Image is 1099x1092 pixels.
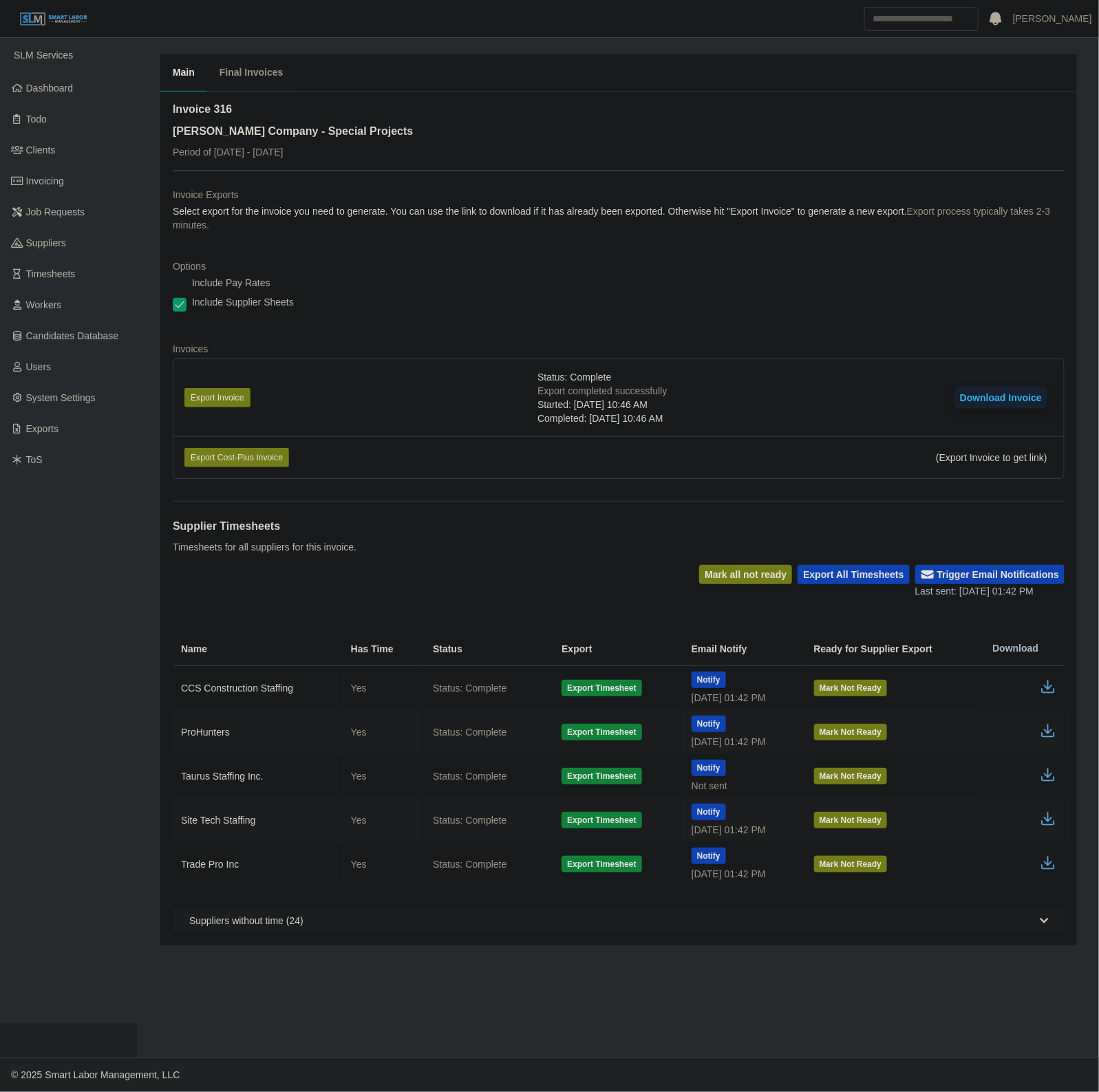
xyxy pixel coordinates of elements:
div: [DATE] 01:42 PM [692,823,792,837]
th: Export [551,632,681,666]
input: Search [864,7,979,31]
div: Not sent [692,779,792,793]
button: Mark Not Ready [814,812,888,828]
th: Has Time [340,632,422,666]
button: Mark Not Ready [814,768,888,784]
button: Final Invoices [207,54,296,92]
label: Include Supplier Sheets [192,295,294,309]
button: Main [160,54,207,92]
img: SLM Logo [19,12,88,27]
button: Notify [692,848,726,864]
div: [DATE] 01:42 PM [692,867,792,881]
button: Notify [692,760,726,776]
div: Last sent: [DATE] 01:42 PM [915,584,1065,599]
dd: Select export for the invoice you need to generate. You can use the link to download if it has al... [173,204,1065,232]
th: Status [422,632,551,666]
p: Timesheets for all suppliers for this invoice. [173,540,356,554]
span: Invoicing [26,175,64,186]
span: Status: Complete [433,813,506,827]
span: Status: Complete [433,725,506,739]
div: Export completed successfully [537,384,667,398]
button: Notify [692,804,726,820]
dt: Invoice Exports [173,188,1065,202]
span: © 2025 Smart Labor Management, LLC [11,1069,180,1080]
td: Yes [340,710,422,754]
th: Name [173,632,340,666]
span: SLM Services [14,50,73,61]
a: Download Invoice [954,392,1047,403]
button: Mark Not Ready [814,724,888,740]
div: [DATE] 01:42 PM [692,735,792,749]
button: Export Timesheet [562,856,641,872]
h2: Invoice 316 [173,101,413,118]
span: Job Requests [26,206,85,217]
div: Started: [DATE] 10:46 AM [537,398,667,411]
span: Status: Complete [537,370,611,384]
span: System Settings [26,392,96,403]
button: Export Timesheet [562,724,641,740]
span: Exports [26,423,58,434]
p: Period of [DATE] - [DATE] [173,145,413,159]
dt: Invoices [173,342,1065,356]
span: Suppliers [26,237,66,248]
button: Mark Not Ready [814,856,888,872]
button: Notify [692,716,726,732]
dt: Options [173,259,1065,273]
button: Mark all not ready [699,565,792,584]
span: Users [26,361,52,372]
span: Status: Complete [433,769,506,783]
button: Export Timesheet [562,680,641,696]
span: Status: Complete [433,857,506,871]
a: [PERSON_NAME] [1013,12,1092,26]
div: [DATE] 01:42 PM [692,691,792,705]
button: Export Cost-Plus Invoice [184,448,289,467]
h1: Supplier Timesheets [173,518,356,535]
div: Completed: [DATE] 10:46 AM [537,411,667,425]
label: Include Pay Rates [192,276,270,290]
td: Site Tech Staffing [173,798,340,842]
span: Status: Complete [433,681,506,695]
button: Notify [692,672,726,688]
td: CCS Construction Staffing [173,666,340,711]
button: Trigger Email Notifications [915,565,1065,584]
td: Yes [340,666,422,711]
button: Export All Timesheets [798,565,909,584]
span: Suppliers without time (24) [189,914,303,928]
td: Yes [340,798,422,842]
button: Download Invoice [954,387,1047,409]
span: Timesheets [26,268,76,279]
span: Dashboard [26,83,74,94]
th: Email Notify [681,632,803,666]
h3: [PERSON_NAME] Company - Special Projects [173,123,413,140]
span: Workers [26,299,62,310]
td: Taurus Staffing Inc. [173,754,340,798]
td: Trade Pro Inc [173,842,340,886]
th: Ready for Supplier Export [803,632,982,666]
span: Candidates Database [26,330,119,341]
td: Yes [340,842,422,886]
span: ToS [26,454,43,465]
button: Export Timesheet [562,768,641,784]
button: Export Timesheet [562,812,641,828]
button: Mark Not Ready [814,680,888,696]
th: Download [981,632,1065,666]
span: Todo [26,114,47,125]
button: Suppliers without time (24) [173,908,1065,933]
span: (Export Invoice to get link) [936,452,1047,463]
span: Clients [26,144,56,156]
td: Yes [340,754,422,798]
td: ProHunters [173,710,340,754]
button: Export Invoice [184,388,250,407]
